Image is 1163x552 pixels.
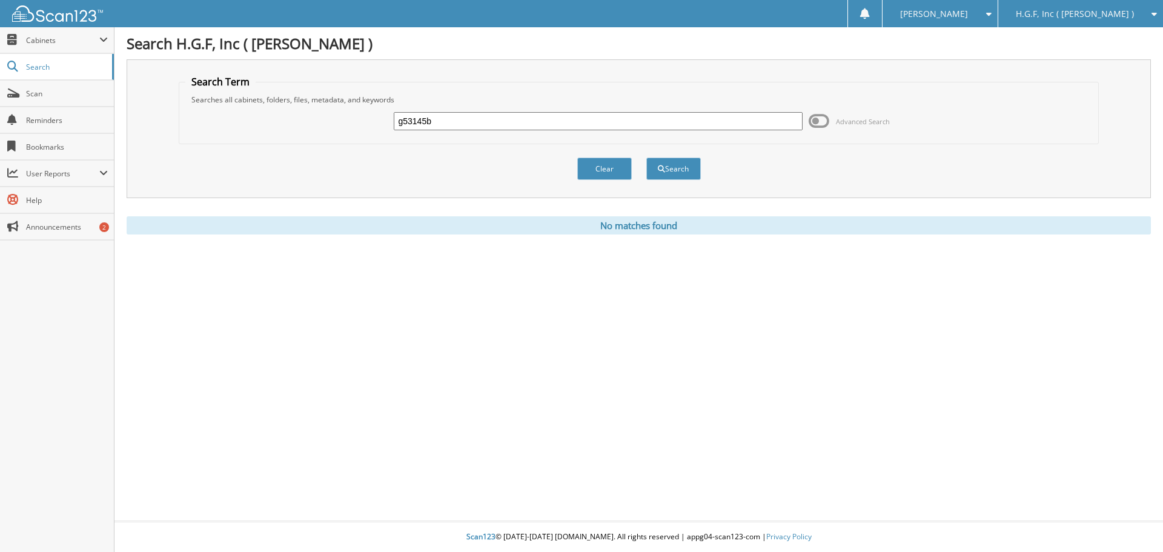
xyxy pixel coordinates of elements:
span: H.G.F, Inc ( [PERSON_NAME] ) [1016,10,1134,18]
span: Bookmarks [26,142,108,152]
span: Advanced Search [836,117,890,126]
legend: Search Term [185,75,256,88]
span: Reminders [26,115,108,125]
div: Searches all cabinets, folders, files, metadata, and keywords [185,95,1093,105]
h1: Search H.G.F, Inc ( [PERSON_NAME] ) [127,33,1151,53]
span: [PERSON_NAME] [900,10,968,18]
span: Cabinets [26,35,99,45]
button: Clear [577,158,632,180]
span: Help [26,195,108,205]
button: Search [646,158,701,180]
div: No matches found [127,216,1151,234]
img: scan123-logo-white.svg [12,5,103,22]
span: Scan [26,88,108,99]
span: Search [26,62,106,72]
div: © [DATE]-[DATE] [DOMAIN_NAME]. All rights reserved | appg04-scan123-com | [114,522,1163,552]
span: Announcements [26,222,108,232]
a: Privacy Policy [766,531,812,542]
span: Scan123 [466,531,495,542]
div: 2 [99,222,109,232]
span: User Reports [26,168,99,179]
